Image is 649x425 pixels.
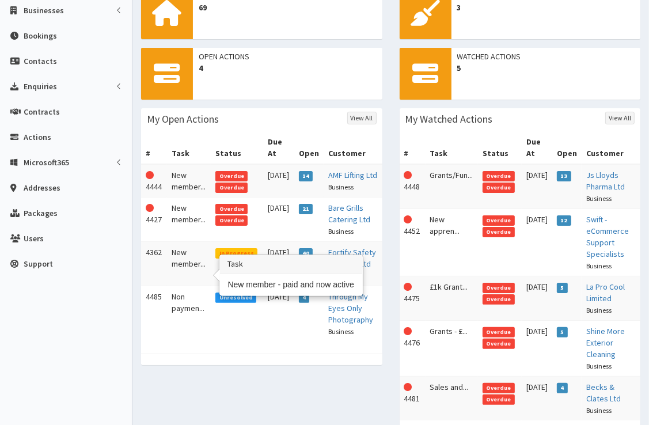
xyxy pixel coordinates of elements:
[215,248,257,259] span: In Progress
[24,5,64,16] span: Businesses
[557,215,571,226] span: 12
[404,327,412,335] i: This Action is overdue!
[586,362,612,370] small: Business
[586,382,621,404] a: Becks & Clates Ltd
[457,62,635,74] span: 5
[24,107,60,117] span: Contracts
[400,276,426,321] td: 4475
[426,321,478,377] td: Grants - £...
[215,183,248,193] span: Overdue
[582,131,640,164] th: Customer
[199,2,377,13] span: 69
[400,131,426,164] th: #
[199,51,377,62] span: Open Actions
[167,242,211,286] td: New member...
[522,164,552,209] td: [DATE]
[146,204,154,212] i: This Action is overdue!
[457,51,635,62] span: Watched Actions
[483,383,515,393] span: Overdue
[24,157,69,168] span: Microsoft365
[483,283,515,293] span: Overdue
[215,215,248,226] span: Overdue
[605,112,635,124] a: View All
[328,183,354,191] small: Business
[24,56,57,66] span: Contacts
[167,164,211,198] td: New member...
[404,383,412,391] i: This Action is overdue!
[24,233,44,244] span: Users
[522,276,552,321] td: [DATE]
[483,171,515,181] span: Overdue
[167,198,211,242] td: New member...
[586,194,612,203] small: Business
[328,327,354,336] small: Business
[557,383,568,393] span: 4
[522,377,552,421] td: [DATE]
[400,209,426,276] td: 4452
[483,215,515,226] span: Overdue
[263,131,294,164] th: Due At
[294,131,324,164] th: Open
[483,183,515,193] span: Overdue
[220,274,362,295] div: New member - paid and now active
[426,209,478,276] td: New appren...
[263,286,294,342] td: [DATE]
[586,406,612,415] small: Business
[347,112,377,124] a: View All
[215,293,256,303] span: Unresolved
[426,131,478,164] th: Task
[522,131,552,164] th: Due At
[328,227,354,236] small: Business
[24,31,57,41] span: Bookings
[483,327,515,337] span: Overdue
[404,283,412,291] i: This Action is overdue!
[24,81,57,92] span: Enquiries
[24,132,51,142] span: Actions
[522,209,552,276] td: [DATE]
[586,214,629,259] a: Swift - eCommerce Support Specialists
[404,171,412,179] i: This Action is overdue!
[586,282,625,303] a: La Pro Cool Limited
[586,170,625,192] a: Js Lloyds Pharma Ltd
[199,62,377,74] span: 4
[141,164,167,198] td: 4444
[557,171,571,181] span: 13
[483,227,515,237] span: Overdue
[483,294,515,305] span: Overdue
[400,164,426,209] td: 4448
[263,198,294,242] td: [DATE]
[328,203,370,225] a: Bare Grills Catering Ltd
[147,114,219,124] h3: My Open Actions
[220,255,362,274] h3: Task
[426,276,478,321] td: £1k Grant...
[24,208,58,218] span: Packages
[405,114,493,124] h3: My Watched Actions
[299,204,313,214] span: 21
[483,394,515,405] span: Overdue
[299,293,310,303] span: 4
[263,242,294,286] td: [DATE]
[328,291,373,325] a: Through My Eyes Only Photography
[215,204,248,214] span: Overdue
[586,306,612,314] small: Business
[478,131,522,164] th: Status
[211,131,263,164] th: Status
[557,283,568,293] span: 5
[324,131,382,164] th: Customer
[426,164,478,209] td: Grants/Fun...
[299,248,313,259] span: 40
[167,131,211,164] th: Task
[24,183,60,193] span: Addresses
[586,261,612,270] small: Business
[404,215,412,223] i: This Action is overdue!
[141,286,167,342] td: 4485
[141,242,167,286] td: 4362
[522,321,552,377] td: [DATE]
[146,171,154,179] i: This Action is overdue!
[328,170,377,180] a: AMF Lifting Ltd
[400,377,426,421] td: 4481
[586,326,625,359] a: Shine More Exterior Cleaning
[426,377,478,421] td: Sales and...
[483,339,515,349] span: Overdue
[552,131,582,164] th: Open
